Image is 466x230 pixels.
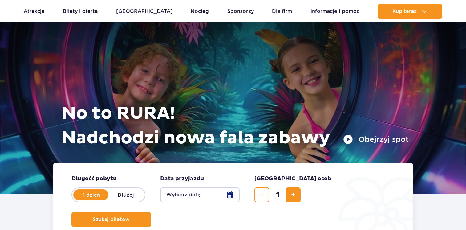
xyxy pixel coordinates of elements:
a: Sponsorzy [227,4,254,19]
a: [GEOGRAPHIC_DATA] [116,4,172,19]
button: usuń bilet [254,187,269,202]
button: Obejrzyj spot [343,134,409,144]
button: Wybierz datę [160,187,240,202]
label: Dłużej [108,188,144,201]
a: Bilety i oferta [63,4,98,19]
a: Informacje i pomoc [310,4,359,19]
h1: No to RURA! Nadchodzi nowa fala zabawy [61,101,409,150]
a: Nocleg [191,4,209,19]
span: Szukaj biletów [93,217,130,222]
button: Kup teraz [378,4,442,19]
span: [GEOGRAPHIC_DATA] osób [254,175,331,183]
a: Dla firm [272,4,292,19]
label: 1 dzień [74,188,109,201]
input: liczba biletów [270,187,285,202]
button: dodaj bilet [286,187,301,202]
span: Kup teraz [392,9,417,14]
a: Atrakcje [24,4,45,19]
span: Data przyjazdu [160,175,204,183]
button: Szukaj biletów [71,212,151,227]
span: Długość pobytu [71,175,117,183]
